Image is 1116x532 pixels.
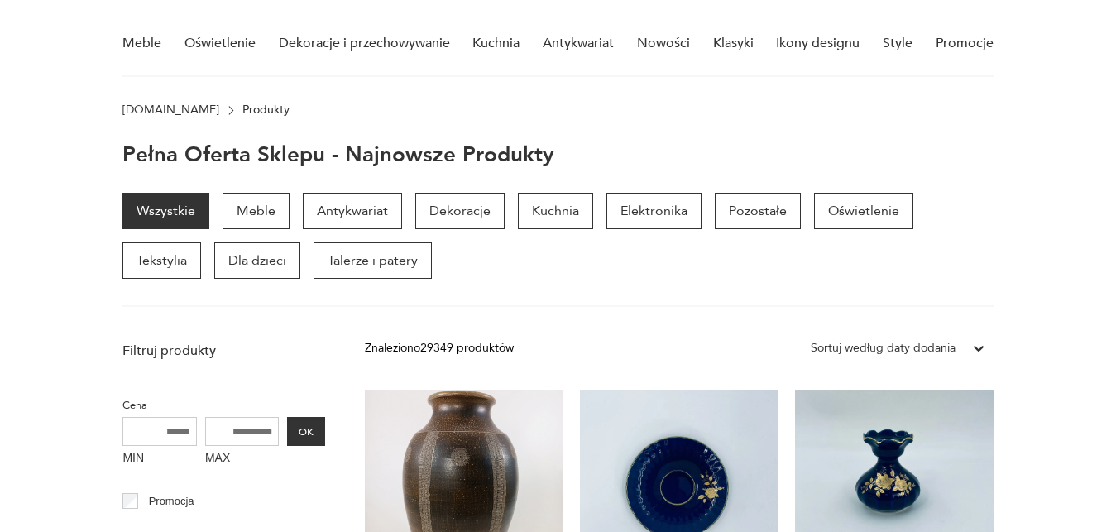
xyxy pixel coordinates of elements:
[637,12,690,75] a: Nowości
[936,12,994,75] a: Promocje
[149,492,194,510] p: Promocja
[606,193,702,229] a: Elektronika
[242,103,290,117] p: Produkty
[122,446,197,472] label: MIN
[223,193,290,229] a: Meble
[279,12,450,75] a: Dekoracje i przechowywanie
[814,193,913,229] a: Oświetlenie
[303,193,402,229] a: Antykwariat
[122,342,325,360] p: Filtruj produkty
[713,12,754,75] a: Klasyki
[811,339,956,357] div: Sortuj według daty dodania
[205,446,280,472] label: MAX
[543,12,614,75] a: Antykwariat
[122,193,209,229] a: Wszystkie
[122,143,554,166] h1: Pełna oferta sklepu - najnowsze produkty
[472,12,520,75] a: Kuchnia
[518,193,593,229] a: Kuchnia
[715,193,801,229] a: Pozostałe
[184,12,256,75] a: Oświetlenie
[314,242,432,279] a: Talerze i patery
[883,12,912,75] a: Style
[776,12,860,75] a: Ikony designu
[214,242,300,279] a: Dla dzieci
[122,396,325,415] p: Cena
[122,103,219,117] a: [DOMAIN_NAME]
[365,339,514,357] div: Znaleziono 29349 produktów
[287,417,325,446] button: OK
[122,242,201,279] a: Tekstylia
[122,12,161,75] a: Meble
[415,193,505,229] a: Dekoracje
